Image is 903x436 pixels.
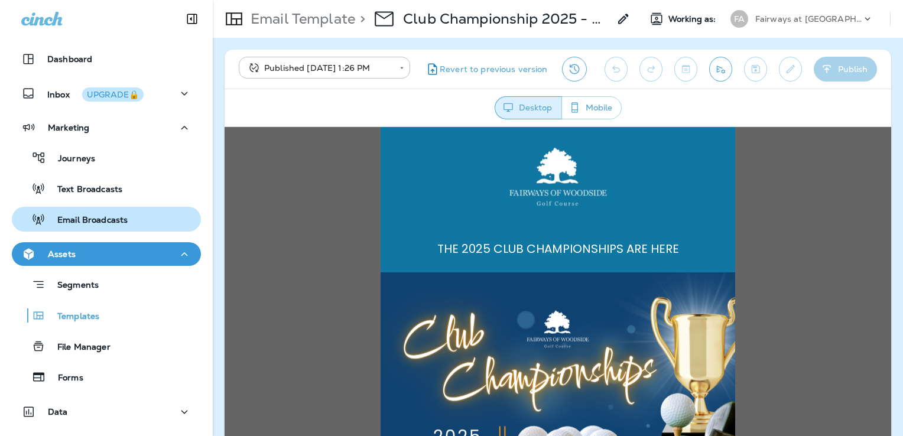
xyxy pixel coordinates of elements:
[176,7,209,31] button: Collapse Sidebar
[755,14,862,24] p: Fairways at [GEOGRAPHIC_DATA]
[46,311,99,323] p: Templates
[156,145,511,345] img: Fairways-of-Woodside---Club-Championship-2025--blog-1.png
[12,303,201,328] button: Templates
[12,145,201,170] button: Journeys
[562,57,587,82] button: View Changelog
[12,47,201,71] button: Dashboard
[495,96,562,119] button: Desktop
[440,64,548,75] span: Revert to previous version
[82,87,144,102] button: UPGRADE🔒
[12,400,201,424] button: Data
[12,207,201,232] button: Email Broadcasts
[709,57,732,82] button: Send test email
[12,365,201,389] button: Forms
[730,10,748,28] div: FA
[12,242,201,266] button: Assets
[403,10,609,28] p: Club Championship 2025 - 9/27 (5)
[47,54,92,64] p: Dashboard
[48,123,89,132] p: Marketing
[46,154,95,165] p: Journeys
[12,116,201,139] button: Marketing
[46,280,99,292] p: Segments
[561,96,622,119] button: Mobile
[275,6,392,92] img: Fairways-of-Woodside--Logo-2_edited_16c287f7-a34d-48ae-a194-8be1f756575b.jpg
[46,373,83,384] p: Forms
[668,14,719,24] span: Working as:
[47,87,144,100] p: Inbox
[247,62,391,74] div: Published [DATE] 1:26 PM
[213,113,454,130] span: THE 2025 CLUB CHAMPIONSHIPS ARE HERE
[46,215,128,226] p: Email Broadcasts
[355,10,365,28] p: >
[12,272,201,297] button: Segments
[12,334,201,359] button: File Manager
[246,10,355,28] p: Email Template
[46,342,111,353] p: File Manager
[12,82,201,105] button: InboxUPGRADE🔒
[87,90,139,99] div: UPGRADE🔒
[420,57,553,82] button: Revert to previous version
[48,407,68,417] p: Data
[46,184,122,196] p: Text Broadcasts
[12,176,201,201] button: Text Broadcasts
[48,249,76,259] p: Assets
